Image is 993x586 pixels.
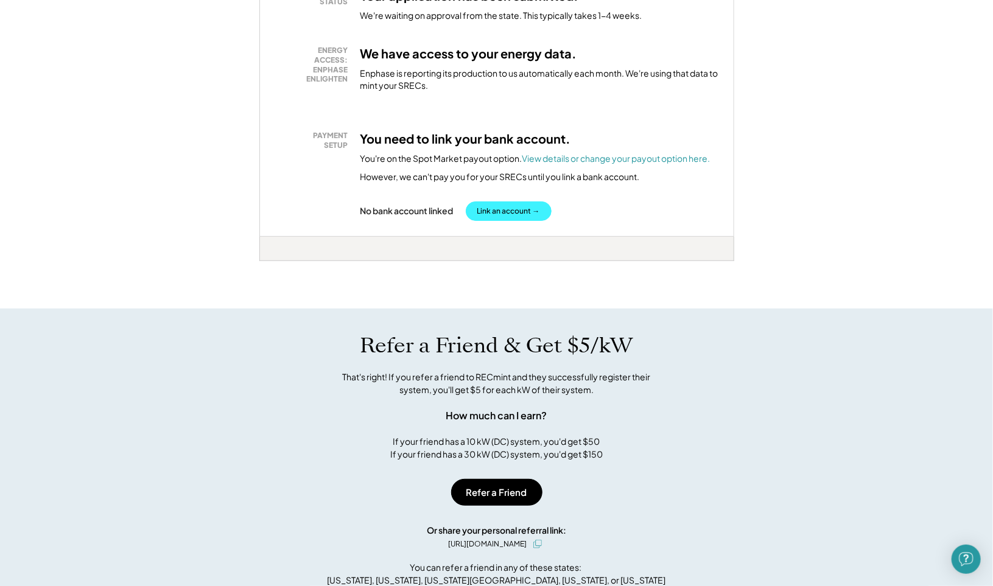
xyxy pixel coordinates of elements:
[530,537,545,551] button: click to copy
[952,545,981,574] div: Open Intercom Messenger
[522,153,711,164] a: View details or change your payout option here.
[449,539,527,549] div: [URL][DOMAIN_NAME]
[360,333,633,358] h1: Refer a Friend & Get $5/kW
[360,153,711,165] div: You're on the Spot Market payout option.
[360,131,571,147] h3: You need to link your bank account.
[259,261,290,266] div: 31tbhfgt - PA Solar
[360,171,640,183] div: However, we can't pay you for your SRECs until you link a bank account.
[390,435,603,461] div: If your friend has a 10 kW (DC) system, you'd get $50 If your friend has a 30 kW (DC) system, you...
[451,479,542,506] button: Refer a Friend
[281,131,348,150] div: PAYMENT SETUP
[466,201,552,221] button: Link an account →
[360,10,642,22] div: We're waiting on approval from the state. This typically takes 1-4 weeks.
[281,46,348,83] div: ENERGY ACCESS: ENPHASE ENLIGHTEN
[360,46,577,61] h3: We have access to your energy data.
[360,205,454,216] div: No bank account linked
[329,371,664,396] div: That's right! If you refer a friend to RECmint and they successfully register their system, you'l...
[427,524,566,537] div: Or share your personal referral link:
[446,408,547,423] div: How much can I earn?
[360,68,718,91] div: Enphase is reporting its production to us automatically each month. We're using that data to mint...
